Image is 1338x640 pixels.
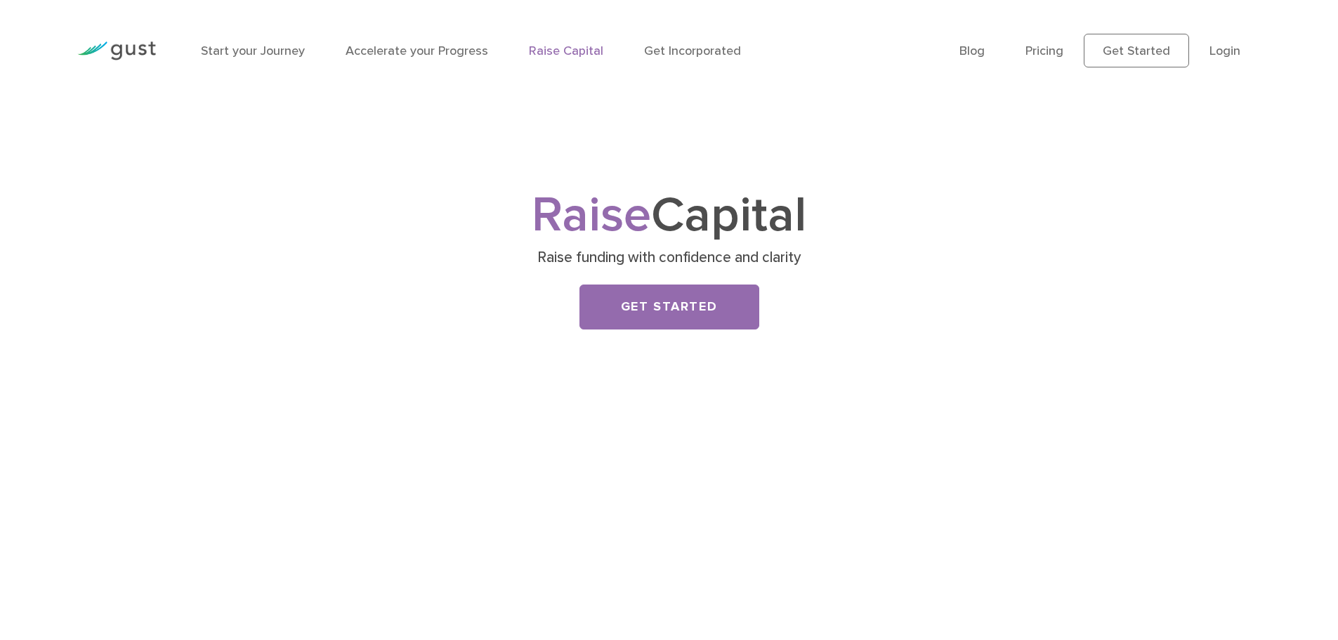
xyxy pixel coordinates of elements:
a: Login [1209,44,1240,58]
span: Raise [532,185,651,244]
h1: Capital [392,193,947,238]
a: Get Started [579,285,759,329]
a: Accelerate your Progress [346,44,488,58]
a: Get Incorporated [644,44,741,58]
img: Gust Logo [77,41,156,60]
a: Start your Journey [201,44,305,58]
a: Blog [959,44,985,58]
a: Pricing [1025,44,1063,58]
a: Get Started [1084,34,1189,67]
a: Raise Capital [529,44,603,58]
p: Raise funding with confidence and clarity [397,248,941,268]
